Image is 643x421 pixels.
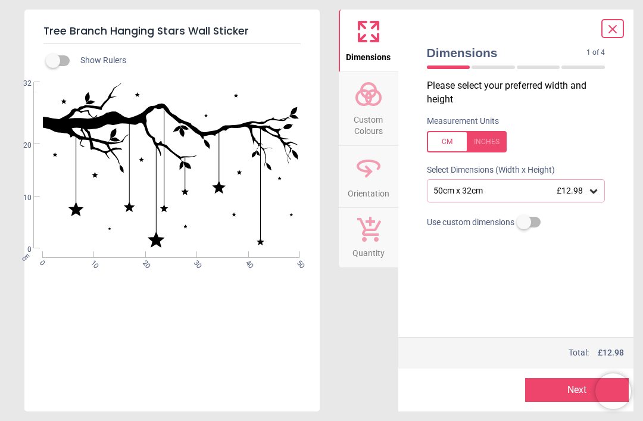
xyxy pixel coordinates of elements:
button: Orientation [339,146,398,208]
span: 40 [243,258,251,266]
span: Use custom dimensions [427,217,514,229]
span: £12.98 [557,186,583,195]
p: Please select your preferred width and height [427,79,615,106]
span: 10 [88,258,96,266]
button: Custom Colours [339,72,398,145]
span: 1 of 4 [586,48,605,58]
span: 50 [295,258,302,266]
button: Quantity [339,208,398,267]
span: Dimensions [346,46,391,64]
button: Dimensions [339,10,398,71]
div: 50cm x 32cm [432,186,588,196]
span: 30 [191,258,199,266]
h5: Tree Branch Hanging Stars Wall Sticker [43,19,301,44]
span: 20 [140,258,148,266]
span: 12.98 [603,348,624,357]
span: 0 [9,245,32,255]
span: 20 [9,141,32,151]
label: Select Dimensions (Width x Height) [417,164,555,176]
span: cm [20,252,30,263]
div: Show Rulers [53,54,320,68]
span: 10 [9,193,32,203]
iframe: Brevo live chat [595,373,631,409]
span: Custom Colours [340,108,397,138]
span: Orientation [348,182,389,200]
span: 32 [9,79,32,89]
span: £ [598,347,624,359]
label: Measurement Units [427,116,499,127]
span: Quantity [352,242,385,260]
span: 0 [37,258,45,266]
span: Dimensions [427,44,587,61]
div: Total: [426,347,625,359]
button: Next [525,378,629,402]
